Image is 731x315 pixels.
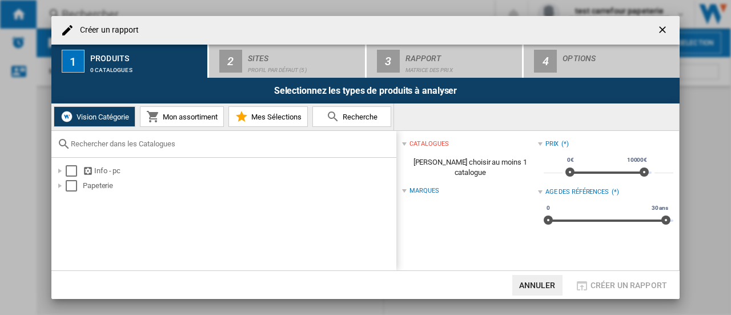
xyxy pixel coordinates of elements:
div: Profil par défaut (5) [248,61,360,73]
div: 4 [534,50,557,73]
button: Créer un rapport [572,275,670,296]
div: Marques [409,186,439,196]
button: Recherche [312,106,391,127]
div: 1 [62,50,85,73]
md-checkbox: Select [66,165,83,177]
button: Annuler [512,275,563,296]
span: Mes Sélections [248,113,302,121]
div: Info - pc [83,165,395,177]
button: Mon assortiment [140,106,224,127]
span: Mon assortiment [160,113,218,121]
div: catalogues [409,139,448,149]
input: Rechercher dans les Catalogues [71,139,391,148]
button: 1 Produits 0 catalogues [51,45,208,78]
button: 4 Options [524,45,680,78]
div: 2 [219,50,242,73]
h4: Créer un rapport [74,25,139,36]
span: 30 ans [650,204,670,213]
button: 2 Sites Profil par défaut (5) [209,45,366,78]
span: Créer un rapport [591,281,667,290]
button: 3 Rapport Matrice des prix [367,45,524,78]
span: 10000€ [625,155,649,165]
span: 0€ [565,155,576,165]
img: wiser-icon-white.png [60,110,74,123]
div: Papeterie [83,180,395,192]
span: Vision Catégorie [74,113,129,121]
div: Selectionnez les types de produits à analyser [51,78,680,103]
md-checkbox: Select [66,180,83,192]
span: 0 [545,204,552,213]
div: 3 [377,50,400,73]
span: [PERSON_NAME] choisir au moins 1 catalogue [402,151,537,184]
div: Options [563,49,675,61]
div: Rapport [405,49,518,61]
span: Recherche [340,113,377,121]
div: 0 catalogues [90,61,203,73]
ng-md-icon: getI18NText('BUTTONS.CLOSE_DIALOG') [657,24,670,38]
div: Sites [248,49,360,61]
button: Vision Catégorie [54,106,135,127]
div: Matrice des prix [405,61,518,73]
button: Mes Sélections [228,106,308,127]
div: Age des références [545,188,609,197]
button: getI18NText('BUTTONS.CLOSE_DIALOG') [652,19,675,42]
div: Prix [545,139,559,149]
div: Produits [90,49,203,61]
